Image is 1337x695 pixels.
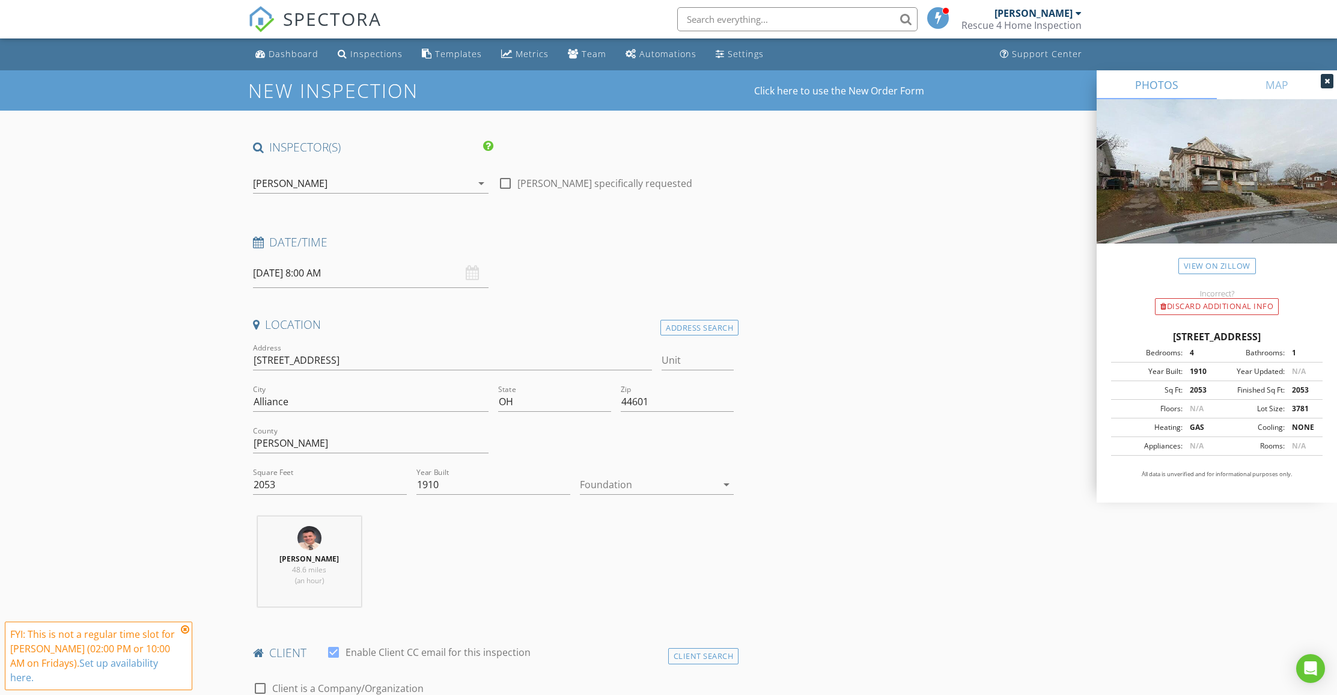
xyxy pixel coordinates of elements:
[1190,403,1204,414] span: N/A
[1115,422,1183,433] div: Heating:
[10,627,177,685] div: FYI: This is not a regular time slot for [PERSON_NAME] (02:00 PM or 10:00 AM on Fridays).
[994,7,1073,19] div: [PERSON_NAME]
[1285,385,1319,396] div: 2053
[995,43,1087,66] a: Support Center
[1217,348,1285,358] div: Bathrooms:
[253,259,489,288] input: Select date
[1217,441,1285,452] div: Rooms:
[677,7,918,31] input: Search everything...
[660,320,739,336] div: Address Search
[1190,441,1204,451] span: N/A
[1111,470,1323,479] p: All data is unverified and for informational purposes only.
[719,477,734,492] i: arrow_drop_down
[668,648,739,664] div: Client Search
[248,6,275,32] img: The Best Home Inspection Software - Spectora
[1012,48,1082,60] div: Support Center
[435,48,482,60] div: Templates
[1285,348,1319,358] div: 1
[279,554,339,564] strong: [PERSON_NAME]
[272,682,424,694] label: Client is a Company/Organization
[253,645,734,661] h4: client
[1292,366,1306,376] span: N/A
[253,178,327,189] div: [PERSON_NAME]
[961,19,1082,31] div: Rescue 4 Home Inspection
[1115,385,1183,396] div: Sq Ft:
[582,48,606,60] div: Team
[1111,329,1323,344] div: [STREET_ADDRESS]
[1183,385,1217,396] div: 2053
[1183,422,1217,433] div: GAS
[251,43,323,66] a: Dashboard
[1115,348,1183,358] div: Bedrooms:
[1285,403,1319,414] div: 3781
[292,565,326,575] span: 48.6 miles
[295,575,324,586] span: (an hour)
[417,43,487,66] a: Templates
[563,43,611,66] a: Team
[1097,289,1337,298] div: Incorrect?
[1097,70,1217,99] a: PHOTOS
[333,43,407,66] a: Inspections
[1183,366,1217,377] div: 1910
[350,48,403,60] div: Inspections
[269,48,318,60] div: Dashboard
[1178,258,1256,274] a: View on Zillow
[1217,70,1337,99] a: MAP
[10,657,158,684] a: Set up availability here.
[1115,366,1183,377] div: Year Built:
[1097,99,1337,272] img: streetview
[1155,298,1279,315] div: Discard Additional info
[253,317,734,332] h4: Location
[639,48,696,60] div: Automations
[754,86,924,96] a: Click here to use the New Order Form
[253,234,734,250] h4: Date/Time
[1217,366,1285,377] div: Year Updated:
[1285,422,1319,433] div: NONE
[1217,403,1285,414] div: Lot Size:
[1217,385,1285,396] div: Finished Sq Ft:
[253,139,493,155] h4: INSPECTOR(S)
[1292,441,1306,451] span: N/A
[248,16,382,41] a: SPECTORA
[297,526,321,550] img: 84dc900377ba49ecb0799938f5264b76.jpeg
[474,176,489,191] i: arrow_drop_down
[283,6,382,31] span: SPECTORA
[1115,441,1183,452] div: Appliances:
[1183,348,1217,358] div: 4
[496,43,553,66] a: Metrics
[248,80,514,101] h1: New Inspection
[1296,654,1325,683] div: Open Intercom Messenger
[711,43,769,66] a: Settings
[346,646,531,658] label: Enable Client CC email for this inspection
[1217,422,1285,433] div: Cooling:
[517,177,692,189] label: [PERSON_NAME] specifically requested
[621,43,701,66] a: Automations (Basic)
[516,48,549,60] div: Metrics
[1115,403,1183,414] div: Floors:
[728,48,764,60] div: Settings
